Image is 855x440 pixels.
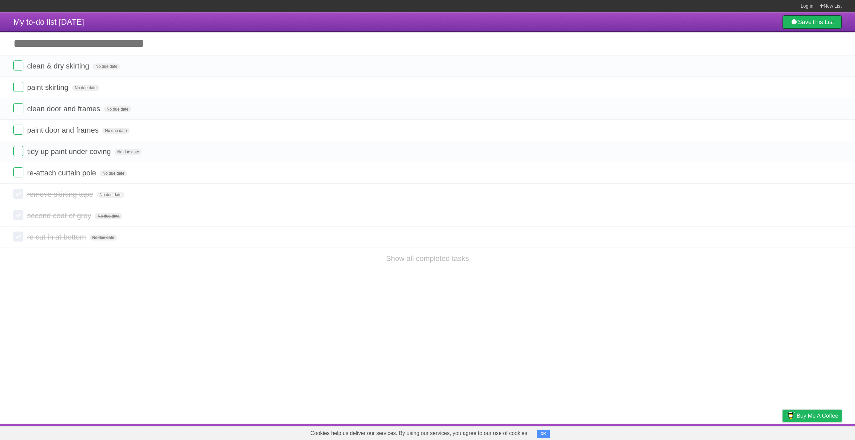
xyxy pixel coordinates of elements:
[386,254,469,263] a: Show all completed tasks
[90,235,117,241] span: No due date
[27,126,100,134] span: paint door and frames
[13,82,23,92] label: Done
[27,169,98,177] span: re-attach curtain pole
[27,147,113,156] span: tidy up paint under coving
[812,19,834,25] b: This List
[783,15,842,29] a: SaveThis List
[13,125,23,135] label: Done
[304,427,535,440] span: Cookies help us deliver our services. By using our services, you agree to our use of cookies.
[104,106,131,112] span: No due date
[13,17,84,26] span: My to-do list [DATE]
[97,192,124,198] span: No due date
[27,211,93,220] span: second coat of grey
[72,85,99,91] span: No due date
[774,426,791,438] a: Privacy
[93,63,120,69] span: No due date
[786,410,795,421] img: Buy me a coffee
[13,60,23,70] label: Done
[27,233,88,241] span: re cut in at bottom
[13,146,23,156] label: Done
[537,430,550,438] button: OK
[27,105,102,113] span: clean door and frames
[797,410,838,422] span: Buy me a coffee
[95,213,122,219] span: No due date
[694,426,708,438] a: About
[783,410,842,422] a: Buy me a coffee
[27,62,91,70] span: clean & dry skirting
[13,167,23,177] label: Done
[13,103,23,113] label: Done
[13,232,23,242] label: Done
[100,170,127,176] span: No due date
[716,426,743,438] a: Developers
[13,189,23,199] label: Done
[27,83,70,92] span: paint skirting
[102,128,129,134] span: No due date
[751,426,766,438] a: Terms
[800,426,842,438] a: Suggest a feature
[13,210,23,220] label: Done
[27,190,95,198] span: remove skirting tape
[115,149,142,155] span: No due date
